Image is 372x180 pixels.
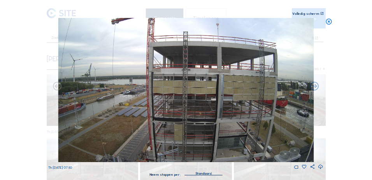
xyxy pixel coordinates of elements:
[195,170,212,177] div: Standaard
[48,165,72,169] span: Th [DATE] 07:50
[58,18,314,162] img: Image
[292,12,319,15] div: Volledig scherm
[184,170,223,175] div: Standaard
[149,173,181,176] div: Neem stappen per:
[309,81,320,92] i: Back
[52,81,63,92] i: Forward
